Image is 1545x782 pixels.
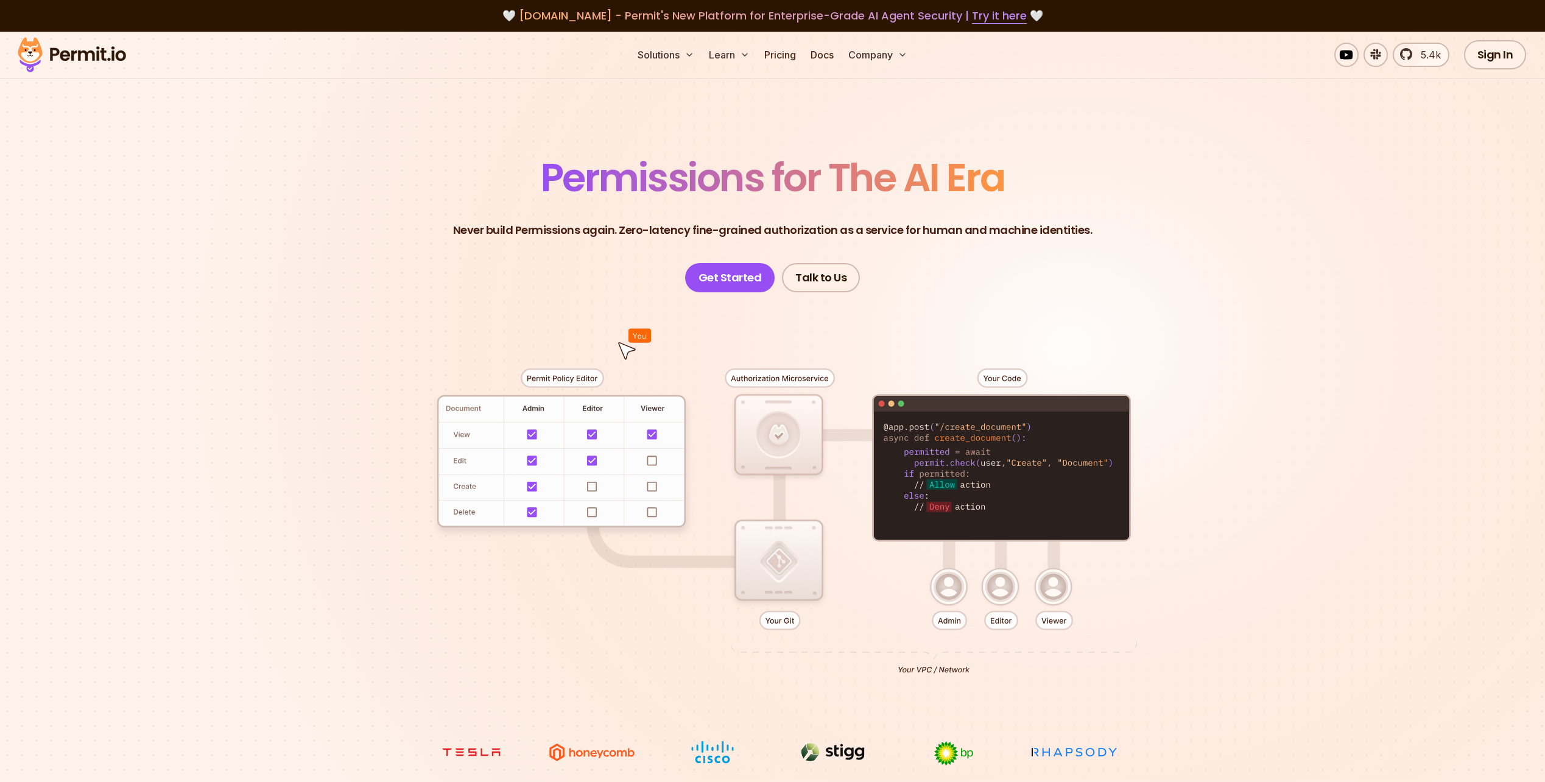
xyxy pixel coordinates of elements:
img: bp [908,741,999,766]
p: Never build Permissions again. Zero-latency fine-grained authorization as a service for human and... [453,222,1093,239]
a: Try it here [972,8,1027,24]
div: 🤍 🤍 [29,7,1516,24]
a: Docs [806,43,839,67]
span: 5.4k [1413,48,1441,62]
a: Pricing [759,43,801,67]
span: Permissions for The AI Era [541,150,1005,205]
img: Stigg [787,741,879,764]
button: Company [843,43,912,67]
img: Cisco [667,741,758,764]
a: Talk to Us [782,263,860,292]
button: Solutions [633,43,699,67]
img: tesla [426,741,517,764]
span: [DOMAIN_NAME] - Permit's New Platform for Enterprise-Grade AI Agent Security | [519,8,1027,23]
img: Honeycomb [546,741,638,764]
a: Get Started [685,263,775,292]
a: Sign In [1464,40,1527,69]
img: Rhapsody Health [1029,741,1120,764]
img: Permit logo [12,34,132,76]
a: 5.4k [1393,43,1449,67]
button: Learn [704,43,755,67]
